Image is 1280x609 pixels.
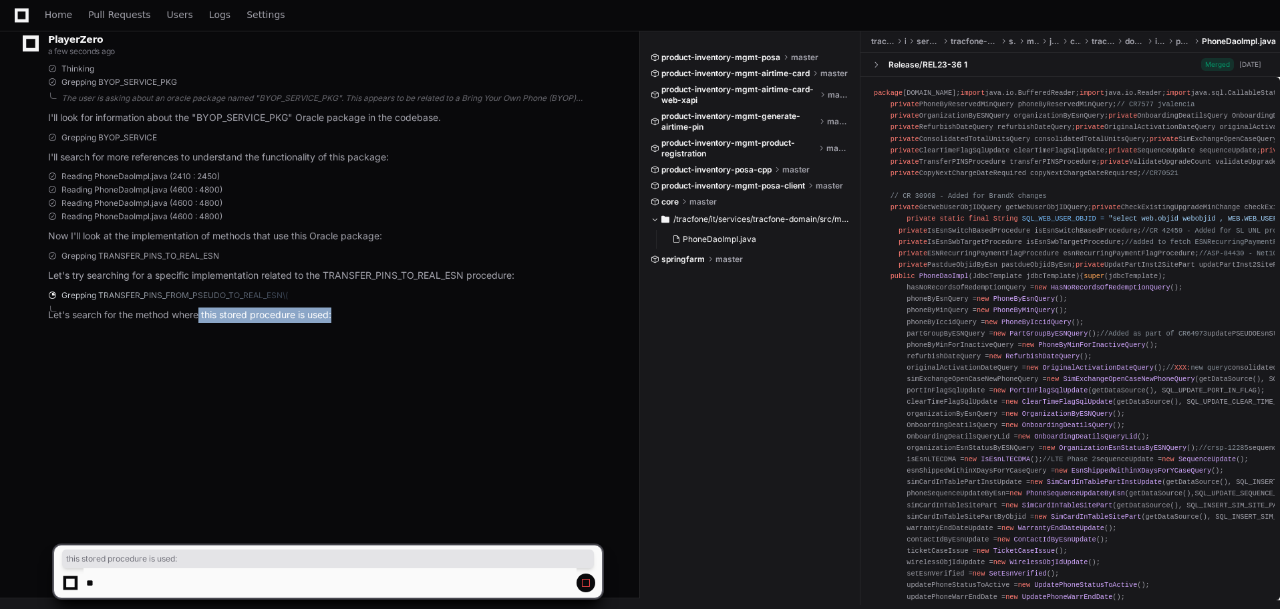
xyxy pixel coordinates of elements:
span: master [826,143,850,154]
span: new [985,318,997,326]
button: PhoneDaoImpl.java [667,230,842,249]
p: Let's try searching for a specific implementation related to the TRANSFER_PINS_TO_REAL_ESN proced... [48,268,602,283]
span: /tracfone/it/services/tracfone-domain/src/main/java/com/tracfone/domain/impl/phone [673,214,850,225]
span: SimCardInTableSitePart [1051,513,1142,521]
span: domain [1125,36,1144,47]
span: private [899,238,927,246]
span: private [899,249,927,257]
span: new [1055,467,1067,475]
span: Users [167,11,193,19]
span: // CR7577 jvalencia [1116,100,1194,108]
span: new [1030,478,1042,486]
span: IsEsnLTECDMA [981,455,1030,463]
span: private [1150,135,1178,143]
svg: Directory [661,211,669,227]
span: PhoneByEsnQuery [993,295,1055,303]
span: new [1043,444,1055,452]
span: product-inventory-mgmt-posa [661,52,780,63]
span: new [1005,410,1017,418]
span: master [816,180,843,191]
span: private [1108,146,1137,154]
span: private [891,146,919,154]
span: SQL_WEB_USER_OBJID [1022,215,1096,223]
span: // new query [1166,364,1227,372]
span: master [782,164,810,175]
span: RefurbishDateQuery [1005,352,1080,360]
span: new [1018,433,1030,441]
span: SimExchangeOpenCaseNewPhoneQuery [1063,375,1194,383]
span: static [940,215,965,223]
span: // CR 30968 - Added for BrandX changes [891,192,1047,200]
span: product-inventory-mgmt-product-registration [661,138,816,159]
span: Logs [209,11,230,19]
span: OrganizationByESNQuery [1022,410,1113,418]
span: new [1005,421,1017,429]
span: product-inventory-posa-cpp [661,164,772,175]
span: XXX: [1174,364,1191,372]
span: package [874,89,903,97]
span: it [905,36,906,47]
span: new [965,455,977,463]
span: PhoneSequenceUpdateByEsn [1026,489,1125,497]
span: SimCardInTableSitePart [1022,501,1113,509]
span: Settings [247,11,285,19]
span: new [1005,398,1017,406]
span: new [1034,513,1046,521]
span: //Added as part of CR64973 [1100,330,1207,338]
span: new [1009,489,1021,497]
span: Grepping BYOP_SERVICE_PKG [61,77,177,88]
span: new [977,295,989,303]
span: import [1080,89,1104,97]
span: Grepping BYOP_SERVICE [61,132,157,143]
span: private [899,261,927,269]
span: PlayerZero [48,35,103,43]
span: new [1022,341,1034,349]
span: src [1009,36,1016,47]
span: private [891,203,919,211]
span: PhoneByMinForInactiveQuery [1038,341,1145,349]
p: Now I'll look at the implementation of methods that use this Oracle package: [48,229,602,244]
span: private [1108,112,1137,120]
span: new [989,352,1001,360]
div: [DATE] [1239,59,1261,70]
span: String [993,215,1018,223]
span: private [1092,203,1121,211]
span: PartGroupByESNQuery [1009,330,1088,338]
button: /tracfone/it/services/tracfone-domain/src/main/java/com/tracfone/domain/impl/phone [651,209,850,230]
span: private [891,158,919,166]
span: PhoneDaoImpl [919,272,969,280]
span: private [891,100,919,108]
span: Reading PhoneDaoImpl.java (2410 : 2450) [61,171,220,182]
span: private [907,215,935,223]
span: tracfone-domain [951,36,998,47]
span: public [891,272,915,280]
span: HasNoRecordsOfRedemptionQuery [1051,283,1170,291]
span: a few seconds ago [48,46,115,56]
span: private [891,169,919,177]
p: Let's search for the method where this stored procedure is used: [48,308,602,323]
span: EsnShippedWithinXDaysForYCaseQuery [1072,467,1211,475]
span: private [1076,261,1104,269]
span: services [917,36,940,47]
span: SequenceUpdate [1178,455,1236,463]
span: product-inventory-mgmt-generate-airtime-pin [661,111,816,132]
div: Release/REL23-36 1 [889,59,967,70]
span: private [1076,123,1104,131]
span: springfarm [661,254,705,265]
div: The user is asking about an oracle package named "BYOP_SERVICE_PKG". This appears to be related t... [61,93,602,104]
span: ClearTimeFlagSqlUpdate [1022,398,1113,406]
span: //LTE Phase 2 [1043,455,1096,463]
span: master [715,254,743,265]
span: PortInFlagSqlUpdate [1009,386,1088,394]
span: Grepping TRANSFER_PINS_TO_REAL_ESN [61,251,219,261]
span: Reading PhoneDaoImpl.java (4600 : 4800) [61,198,222,209]
span: main [1027,36,1039,47]
span: private [891,135,919,143]
span: new [993,330,1005,338]
span: product-inventory-mgmt-posa-client [661,180,805,191]
span: final [969,215,989,223]
span: private [891,112,919,120]
span: core [661,197,679,207]
span: com [1070,36,1081,47]
span: PhoneDaoImpl.java [683,234,756,245]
